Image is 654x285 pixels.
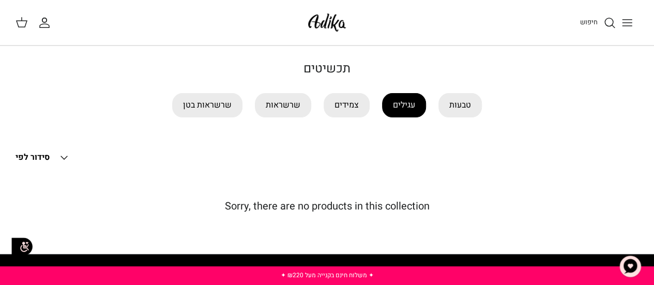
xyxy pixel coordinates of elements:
button: Toggle menu [616,11,638,34]
a: עגילים [382,93,426,117]
button: סידור לפי [16,146,70,169]
a: צמידים [324,93,370,117]
a: שרשראות [255,93,311,117]
h1: תכשיטים [16,62,638,77]
a: טבעות [438,93,482,117]
img: Adika IL [305,10,349,35]
a: חיפוש [580,17,616,29]
a: שרשראות בטן [172,93,242,117]
span: סידור לפי [16,151,50,163]
h5: Sorry, there are no products in this collection [16,200,638,213]
a: ✦ משלוח חינם בקנייה מעל ₪220 ✦ [281,271,374,280]
img: accessibility_icon02.svg [8,232,36,261]
a: החשבון שלי [38,17,55,29]
button: צ'אט [615,251,646,282]
span: חיפוש [580,17,598,27]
